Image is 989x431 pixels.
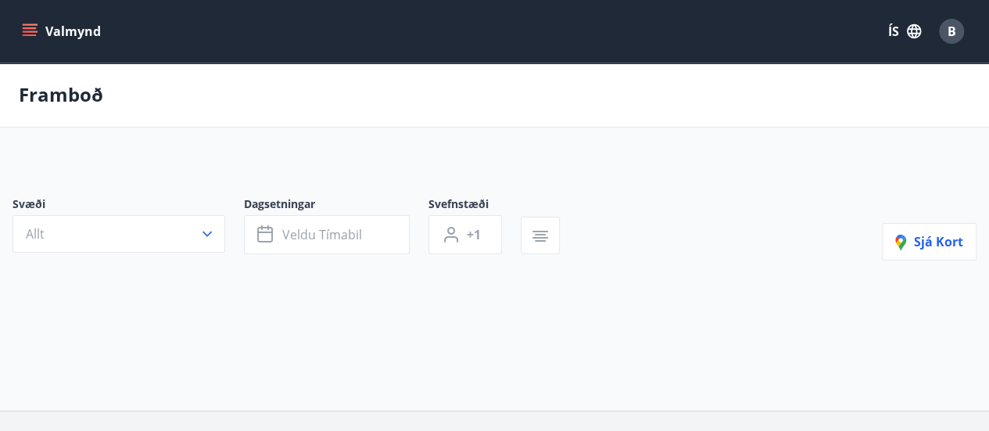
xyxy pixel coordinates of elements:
span: Svæði [13,196,244,215]
span: +1 [467,226,481,243]
button: B [933,13,970,50]
button: menu [19,17,107,45]
span: Allt [26,225,45,242]
button: Veldu tímabil [244,215,410,254]
button: Sjá kort [882,223,976,260]
span: B [948,23,956,40]
span: Sjá kort [895,233,963,250]
span: Dagsetningar [244,196,428,215]
button: ÍS [880,17,930,45]
button: Allt [13,215,225,253]
button: +1 [428,215,502,254]
span: Svefnstæði [428,196,521,215]
span: Veldu tímabil [282,226,362,243]
p: Framboð [19,81,103,108]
